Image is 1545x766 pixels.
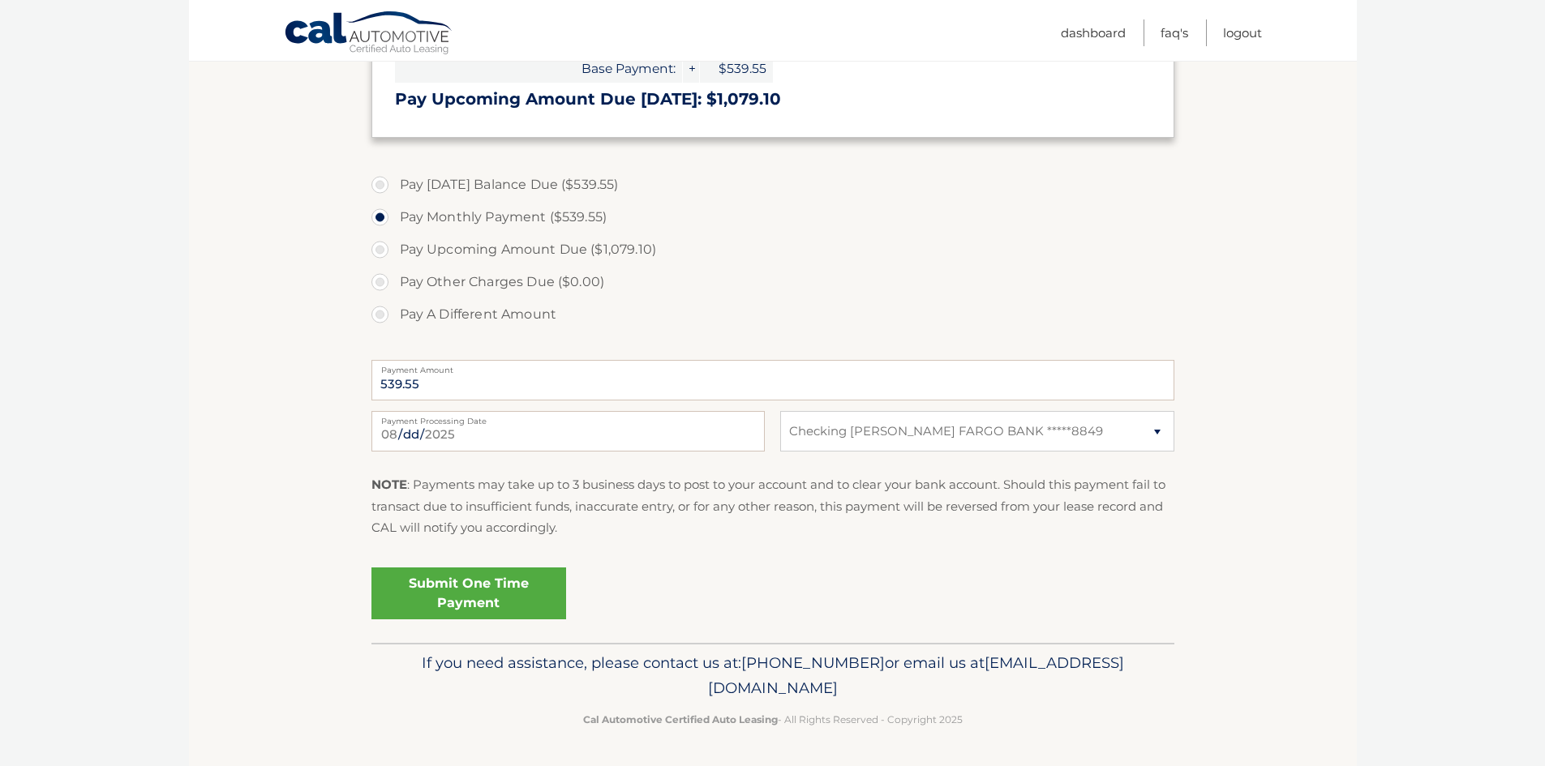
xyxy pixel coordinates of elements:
input: Payment Date [371,411,765,451]
a: FAQ's [1161,19,1188,46]
a: Submit One Time Payment [371,567,566,619]
span: [PHONE_NUMBER] [741,653,885,672]
strong: NOTE [371,477,407,492]
label: Pay Other Charges Due ($0.00) [371,266,1174,298]
span: Base Payment: [395,54,682,83]
label: Pay Monthly Payment ($539.55) [371,201,1174,233]
label: Pay Upcoming Amount Due ($1,079.10) [371,233,1174,266]
span: $539.55 [700,54,773,83]
h3: Pay Upcoming Amount Due [DATE]: $1,079.10 [395,89,1151,109]
label: Pay [DATE] Balance Due ($539.55) [371,169,1174,201]
p: If you need assistance, please contact us at: or email us at [382,650,1164,702]
p: : Payments may take up to 3 business days to post to your account and to clear your bank account.... [371,474,1174,538]
a: Cal Automotive [284,11,454,58]
a: Logout [1223,19,1262,46]
span: + [683,54,699,83]
label: Payment Processing Date [371,411,765,424]
a: Dashboard [1061,19,1126,46]
label: Payment Amount [371,360,1174,373]
label: Pay A Different Amount [371,298,1174,331]
strong: Cal Automotive Certified Auto Leasing [583,713,778,725]
p: - All Rights Reserved - Copyright 2025 [382,711,1164,728]
input: Payment Amount [371,360,1174,400]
